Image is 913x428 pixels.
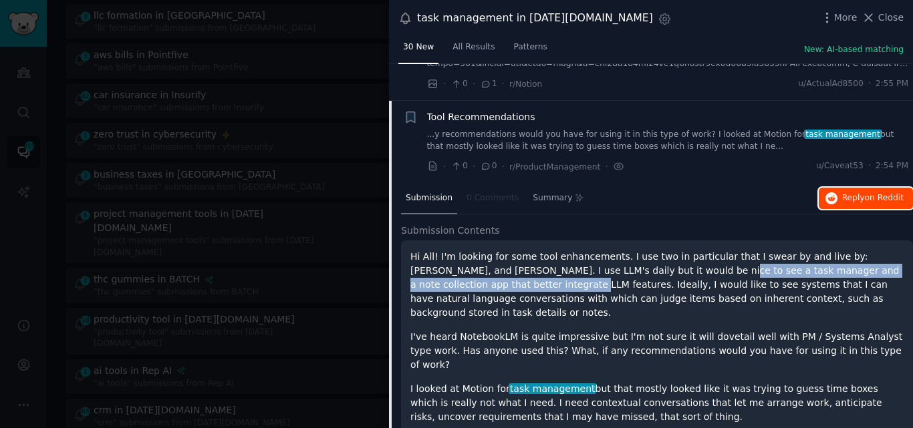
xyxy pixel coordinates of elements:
span: on Reddit [865,193,904,202]
button: More [820,11,858,25]
span: 2:55 PM [876,78,908,90]
span: · [868,78,871,90]
span: All Results [452,41,495,53]
span: 0 [450,78,467,90]
span: 2:54 PM [876,160,908,172]
span: 0 [480,160,497,172]
span: · [443,77,446,91]
span: 1 [480,78,497,90]
span: task management [509,383,596,394]
span: · [443,160,446,174]
button: Close [862,11,904,25]
span: · [502,77,505,91]
span: · [502,160,505,174]
p: I looked at Motion for but that mostly looked like it was trying to guess time boxes which is rea... [410,382,904,424]
span: More [834,11,858,25]
span: · [605,160,608,174]
a: All Results [448,37,499,64]
span: 30 New [403,41,434,53]
span: · [473,77,475,91]
span: Close [878,11,904,25]
span: r/ProductManagement [509,162,600,172]
p: I've heard NotebookLM is quite impressive but I'm not sure it will dovetail well with PM / System... [410,330,904,372]
span: u/ActualAd8500 [798,78,863,90]
span: Patterns [514,41,547,53]
a: Patterns [509,37,552,64]
span: Summary [533,192,572,204]
span: r/Notion [509,79,542,89]
span: Reply [842,192,904,204]
span: 0 [450,160,467,172]
a: 30 New [398,37,438,64]
button: New: AI-based matching [804,44,904,56]
span: task management [804,130,881,139]
span: u/Caveat53 [816,160,864,172]
span: Submission [406,192,452,204]
p: Hi All! I'm looking for some tool enhancements. I use two in particular that I swear by and live ... [410,250,904,320]
button: Replyon Reddit [819,188,913,209]
span: Submission Contents [401,224,500,238]
span: · [868,160,871,172]
a: Tool Recommendations [427,110,535,124]
div: task management in [DATE][DOMAIN_NAME] [417,10,653,27]
span: · [473,160,475,174]
a: ...y recommendations would you have for using it in this type of work? I looked at Motion fortask... [427,129,909,152]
